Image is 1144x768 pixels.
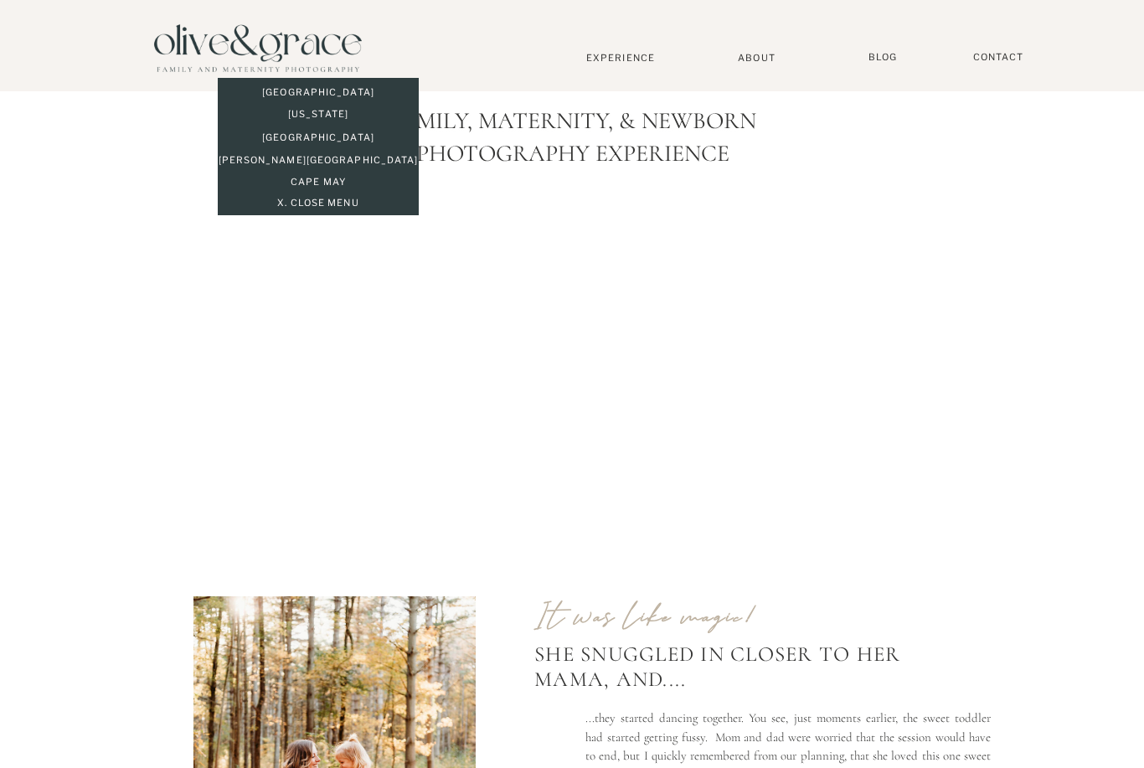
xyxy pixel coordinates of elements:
b: It was like magic! [534,597,757,636]
a: Experience [565,52,676,64]
p: Photography Experience [390,140,755,182]
a: About [731,52,782,63]
a: [PERSON_NAME][GEOGRAPHIC_DATA] [218,154,419,168]
a: [GEOGRAPHIC_DATA] [218,86,419,101]
a: x. close menu [218,197,419,211]
h1: Family, Maternity, & Newborn [192,107,953,136]
a: Contact [965,51,1032,64]
a: [GEOGRAPHIC_DATA] [218,131,419,146]
a: [US_STATE] [218,108,419,122]
a: Cape May [218,176,419,190]
div: She snuggled in closer to her mama, and.... [534,642,979,719]
a: BLOG [862,51,904,64]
